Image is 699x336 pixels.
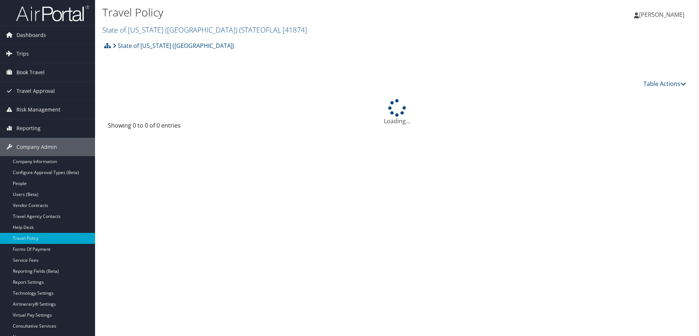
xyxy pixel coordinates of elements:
span: Company Admin [16,138,57,156]
span: Trips [16,45,29,63]
span: ( STATEOFLA ) [239,25,279,35]
span: Risk Management [16,101,60,119]
span: Dashboards [16,26,46,44]
span: , [ 41874 ] [279,25,307,35]
a: State of [US_STATE] ([GEOGRAPHIC_DATA]) [102,25,307,35]
a: [PERSON_NAME] [634,4,692,26]
div: Showing 0 to 0 of 0 entries [108,121,244,133]
span: [PERSON_NAME] [639,11,684,19]
span: Book Travel [16,63,45,82]
img: airportal-logo.png [16,5,89,22]
a: State of [US_STATE] ([GEOGRAPHIC_DATA]) [113,38,234,53]
h1: Travel Policy [102,5,495,20]
a: Table Actions [643,80,686,88]
span: Travel Approval [16,82,55,100]
div: Loading... [102,99,692,125]
span: Reporting [16,119,41,137]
